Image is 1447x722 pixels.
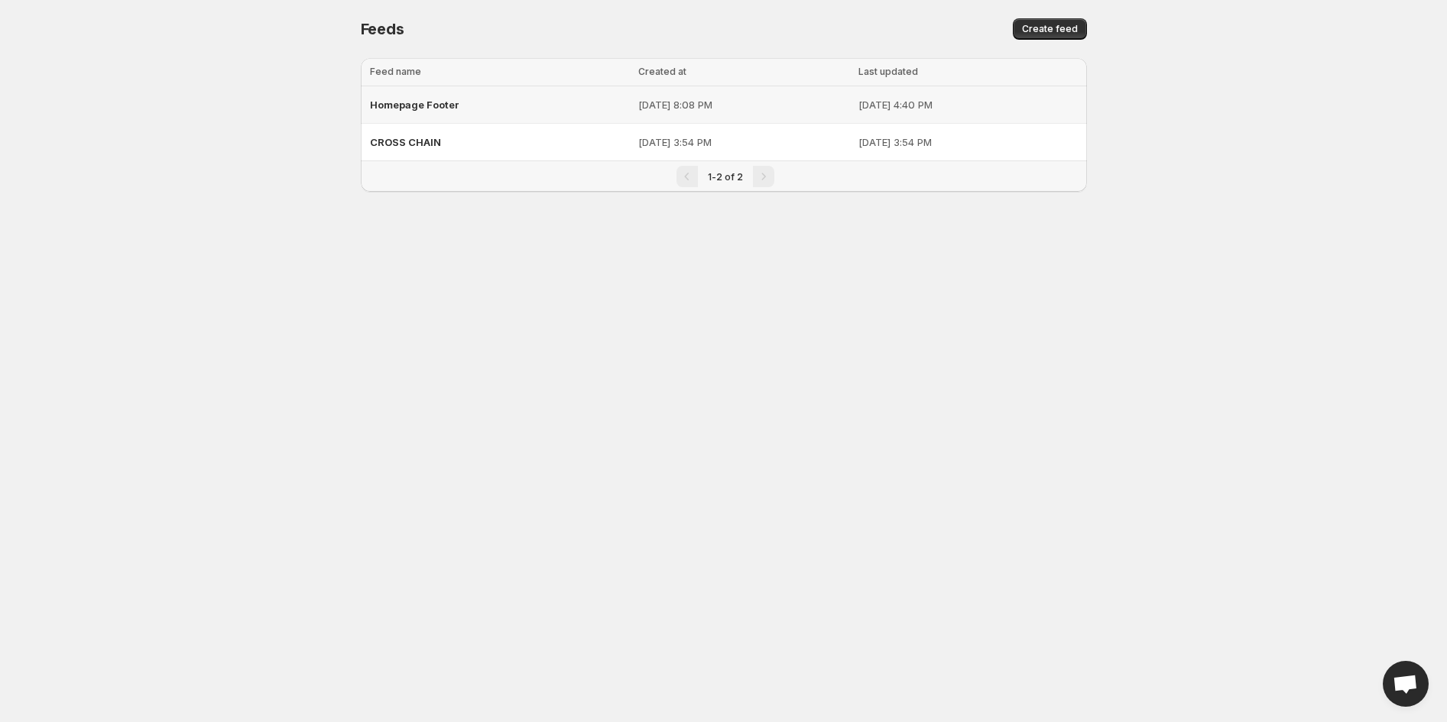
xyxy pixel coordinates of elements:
[361,160,1087,192] nav: Pagination
[708,171,743,183] span: 1-2 of 2
[638,97,849,112] p: [DATE] 8:08 PM
[1022,23,1078,35] span: Create feed
[361,20,404,38] span: Feeds
[638,134,849,150] p: [DATE] 3:54 PM
[370,136,441,148] span: CROSS CHAIN
[858,66,918,77] span: Last updated
[638,66,686,77] span: Created at
[1013,18,1087,40] button: Create feed
[370,66,421,77] span: Feed name
[370,99,459,111] span: Homepage Footer
[858,97,1077,112] p: [DATE] 4:40 PM
[1383,661,1429,707] div: Open chat
[858,134,1077,150] p: [DATE] 3:54 PM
